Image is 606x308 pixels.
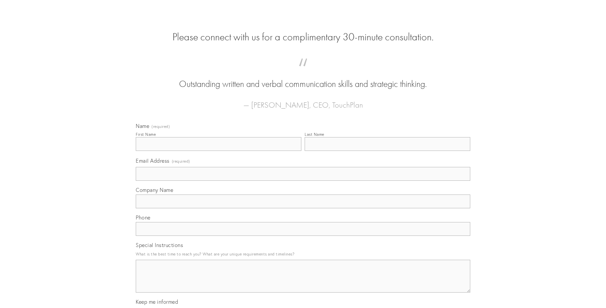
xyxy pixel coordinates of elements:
span: “ [146,65,460,78]
div: Last Name [305,132,324,137]
span: Special Instructions [136,242,183,248]
p: What is the best time to reach you? What are your unique requirements and timelines? [136,250,470,258]
h2: Please connect with us for a complimentary 30-minute consultation. [136,31,470,43]
blockquote: Outstanding written and verbal communication skills and strategic thinking. [146,65,460,91]
span: Phone [136,214,151,221]
div: First Name [136,132,156,137]
span: Email Address [136,157,170,164]
span: (required) [172,157,190,166]
span: Name [136,123,149,129]
span: Keep me informed [136,298,178,305]
span: (required) [151,125,170,129]
figcaption: — [PERSON_NAME], CEO, TouchPlan [146,91,460,112]
span: Company Name [136,187,173,193]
